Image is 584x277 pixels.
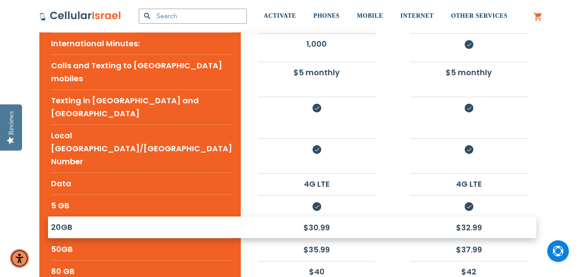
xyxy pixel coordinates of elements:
li: $5 monthly [410,62,528,83]
li: Local [GEOGRAPHIC_DATA]/[GEOGRAPHIC_DATA] Number [51,124,232,172]
li: 5 GB [51,194,232,217]
li: $32.99 [410,217,528,238]
li: 4G LTE [410,173,528,194]
div: Reviews [7,111,15,135]
li: 1,000 [258,33,376,54]
li: 50GB [51,238,232,260]
li: International Minutes: [51,32,232,54]
li: 4G LTE [258,173,376,194]
li: $37.99 [410,239,528,260]
img: Cellular Israel Logo [39,11,121,21]
span: PHONES [313,13,340,19]
li: Calls and Texting to [GEOGRAPHIC_DATA] mobiles [51,54,232,89]
div: Accessibility Menu [10,249,29,268]
li: $35.99 [258,239,376,260]
li: $30.99 [258,217,376,238]
li: $5 monthly [258,62,376,83]
span: OTHER SERVICES [451,13,507,19]
li: 20GB [51,217,232,238]
li: Texting in [GEOGRAPHIC_DATA] and [GEOGRAPHIC_DATA] [51,89,232,124]
li: Data [51,172,232,194]
input: Search [139,9,247,24]
span: MOBILE [357,13,383,19]
span: INTERNET [400,13,434,19]
span: ACTIVATE [264,13,296,19]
